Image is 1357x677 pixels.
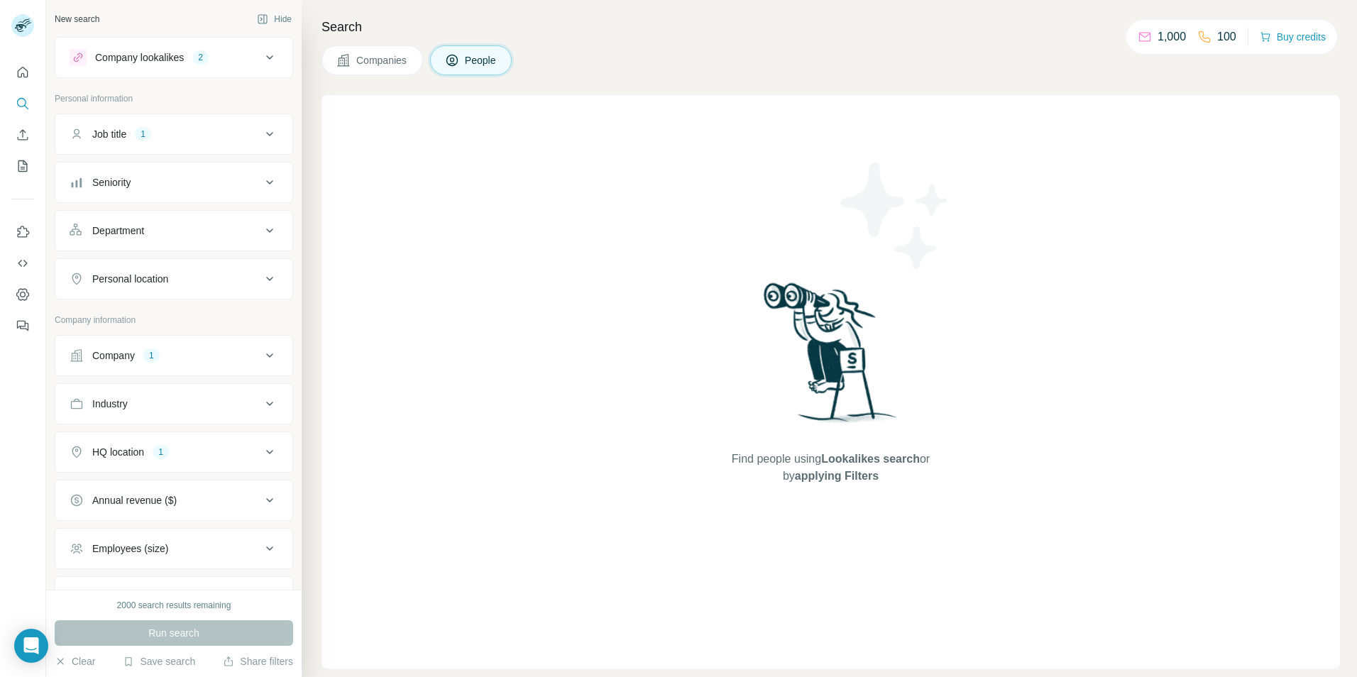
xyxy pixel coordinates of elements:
[55,314,293,326] p: Company information
[465,53,498,67] span: People
[322,17,1340,37] h4: Search
[757,279,905,437] img: Surfe Illustration - Woman searching with binoculars
[117,599,231,612] div: 2000 search results remaining
[92,397,128,411] div: Industry
[192,51,209,64] div: 2
[11,282,34,307] button: Dashboard
[55,338,292,373] button: Company1
[92,445,144,459] div: HQ location
[55,262,292,296] button: Personal location
[55,532,292,566] button: Employees (size)
[11,153,34,179] button: My lists
[14,629,48,663] div: Open Intercom Messenger
[795,470,879,482] span: applying Filters
[11,60,34,85] button: Quick start
[1217,28,1236,45] p: 100
[11,313,34,338] button: Feedback
[831,152,959,280] img: Surfe Illustration - Stars
[11,251,34,276] button: Use Surfe API
[1260,27,1326,47] button: Buy credits
[55,483,292,517] button: Annual revenue ($)
[356,53,408,67] span: Companies
[92,272,168,286] div: Personal location
[92,224,144,238] div: Department
[11,91,34,116] button: Search
[11,219,34,245] button: Use Surfe on LinkedIn
[55,214,292,248] button: Department
[55,435,292,469] button: HQ location1
[55,654,95,668] button: Clear
[92,493,177,507] div: Annual revenue ($)
[92,127,126,141] div: Job title
[11,122,34,148] button: Enrich CSV
[1158,28,1186,45] p: 1,000
[821,453,920,465] span: Lookalikes search
[135,128,151,141] div: 1
[123,654,195,668] button: Save search
[143,349,160,362] div: 1
[95,50,184,65] div: Company lookalikes
[92,175,131,189] div: Seniority
[55,580,292,614] button: Technologies
[153,446,169,458] div: 1
[55,165,292,199] button: Seniority
[55,117,292,151] button: Job title1
[92,348,135,363] div: Company
[717,451,944,485] span: Find people using or by
[223,654,293,668] button: Share filters
[55,40,292,75] button: Company lookalikes2
[247,9,302,30] button: Hide
[55,387,292,421] button: Industry
[55,92,293,105] p: Personal information
[92,541,168,556] div: Employees (size)
[55,13,99,26] div: New search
